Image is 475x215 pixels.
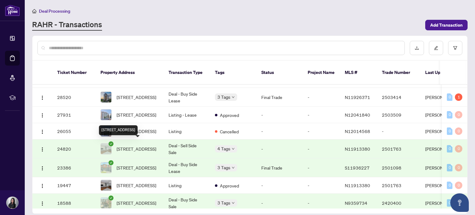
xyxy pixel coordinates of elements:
td: Deal - Buy Side Lease [164,88,210,107]
span: Approved [220,112,239,118]
td: - [303,107,340,123]
img: Logo [40,201,45,206]
td: Final Trade [256,158,303,177]
img: thumbnail-img [101,92,111,102]
td: - [303,123,340,140]
td: 2501763 [377,177,420,194]
div: 0 [455,127,462,135]
img: Logo [40,166,45,171]
span: 3 Tags [217,164,230,171]
img: thumbnail-img [101,110,111,120]
button: Logo [37,198,47,208]
td: - [377,123,420,140]
th: Status [256,61,303,85]
div: [STREET_ADDRESS] [99,125,138,135]
div: 0 [447,93,452,101]
button: Add Transaction [425,20,468,30]
span: [STREET_ADDRESS] [117,164,156,171]
img: Profile Icon [6,197,18,209]
img: Logo [40,95,45,100]
div: 0 [455,182,462,189]
td: - [256,123,303,140]
span: down [232,166,235,169]
img: logo [5,5,20,16]
img: Logo [40,113,45,118]
img: thumbnail-img [101,198,111,208]
div: 0 [447,182,452,189]
td: Deal - Buy Side Lease [164,158,210,177]
td: - [303,140,340,158]
button: Logo [37,126,47,136]
span: down [232,201,235,204]
button: edit [429,41,443,55]
button: Open asap [450,193,469,212]
td: 23386 [52,158,96,177]
td: - [256,140,303,158]
td: Deal - Buy Side Sale [164,194,210,213]
span: down [232,96,235,99]
span: Approved [220,182,239,189]
span: edit [434,46,438,50]
button: Logo [37,92,47,102]
img: Logo [40,183,45,188]
td: 26055 [52,123,96,140]
td: 24820 [52,140,96,158]
div: 0 [447,111,452,118]
span: check-circle [109,196,113,200]
span: N11926371 [345,94,370,100]
td: [PERSON_NAME] [420,123,467,140]
td: - [256,177,303,194]
span: filter [453,46,457,50]
td: 2501098 [377,158,420,177]
span: [STREET_ADDRESS] [117,200,156,206]
th: Last Updated By [420,61,467,85]
span: N9359734 [345,200,367,206]
span: S11936227 [345,165,370,170]
a: RAHR - Transactions [32,19,102,31]
div: 0 [447,145,452,153]
button: Logo [37,110,47,120]
td: 2501763 [377,140,420,158]
div: 0 [455,145,462,153]
span: N12041840 [345,112,370,118]
td: Final Trade [256,88,303,107]
div: 1 [455,93,462,101]
td: Deal - Sell Side Sale [164,140,210,158]
span: N12014568 [345,128,370,134]
span: download [415,46,419,50]
div: 0 [447,164,452,171]
span: N11913380 [345,146,370,152]
span: [STREET_ADDRESS] [117,94,156,101]
div: 0 [447,199,452,207]
button: Logo [37,163,47,173]
div: 0 [447,127,452,135]
th: Ticket Number [52,61,96,85]
img: thumbnail-img [101,180,111,191]
span: check-circle [109,160,113,165]
td: 28520 [52,88,96,107]
button: filter [448,41,462,55]
td: 27931 [52,107,96,123]
td: - [303,177,340,194]
td: [PERSON_NAME] [420,140,467,158]
img: thumbnail-img [101,162,111,173]
span: 3 Tags [217,93,230,101]
button: Logo [37,180,47,190]
span: home [32,9,36,13]
td: [PERSON_NAME] [420,177,467,194]
span: Deal Processing [39,8,70,14]
td: 2503509 [377,107,420,123]
th: Transaction Type [164,61,210,85]
td: [PERSON_NAME] [420,88,467,107]
td: 19447 [52,177,96,194]
th: Project Name [303,61,340,85]
td: Listing - Lease [164,107,210,123]
span: 4 Tags [217,145,230,152]
div: 0 [455,164,462,171]
img: Logo [40,129,45,134]
button: download [410,41,424,55]
td: 2503414 [377,88,420,107]
span: [STREET_ADDRESS] [117,111,156,118]
span: [STREET_ADDRESS] [117,145,156,152]
span: N11913380 [345,183,370,188]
